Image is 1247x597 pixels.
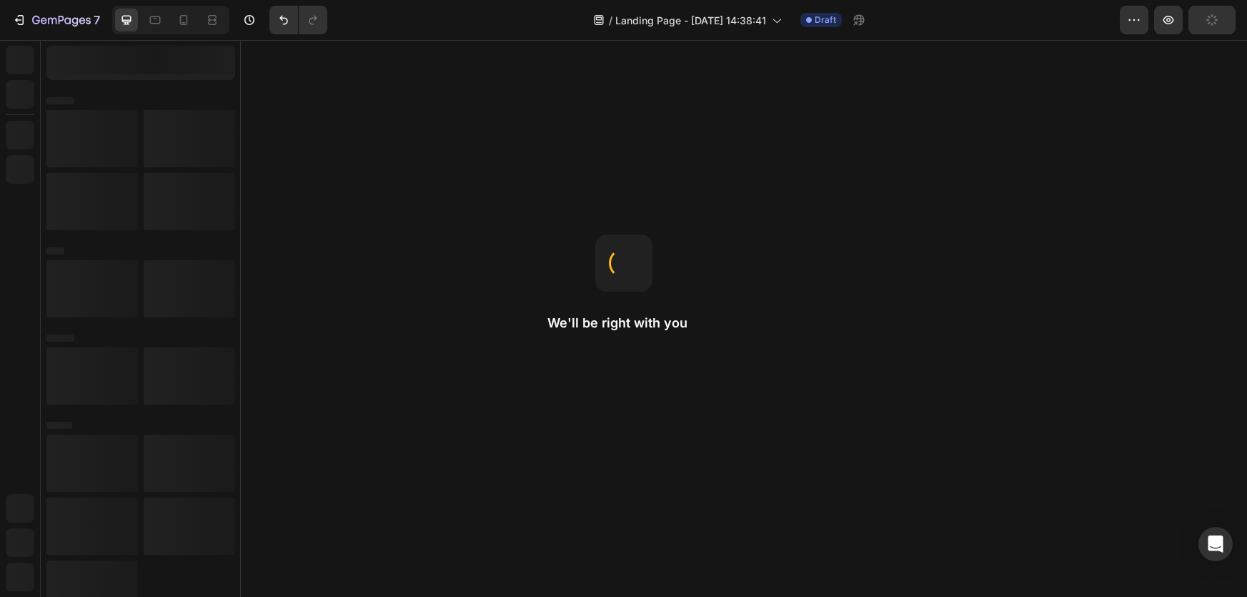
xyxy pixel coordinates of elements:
p: 7 [94,11,100,29]
span: Landing Page - [DATE] 14:38:41 [615,13,766,28]
h2: We'll be right with you [547,315,700,332]
button: 7 [6,6,106,34]
span: Draft [815,14,836,26]
span: / [609,13,612,28]
div: Open Intercom Messenger [1198,527,1233,561]
div: Undo/Redo [269,6,327,34]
